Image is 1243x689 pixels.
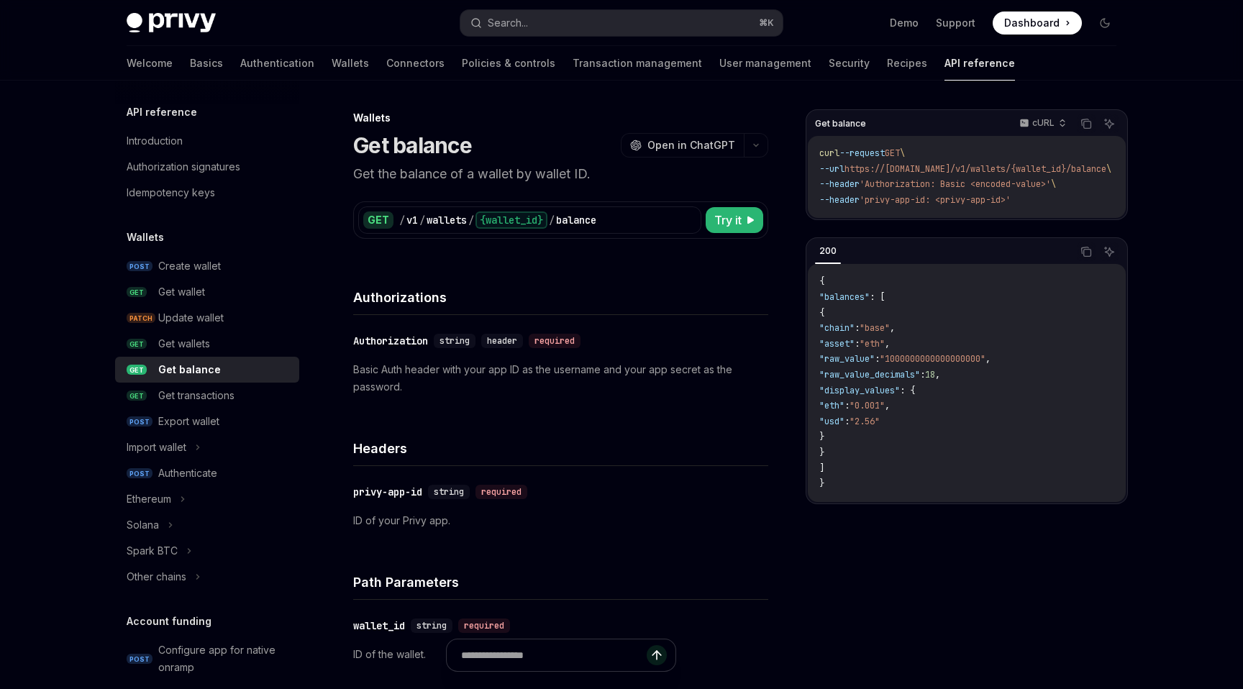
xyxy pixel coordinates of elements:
[115,180,299,206] a: Idempotency keys
[353,619,405,633] div: wallet_id
[353,439,768,458] h4: Headers
[920,369,925,380] span: :
[240,46,314,81] a: Authentication
[1100,242,1119,261] button: Ask AI
[115,460,299,486] a: POSTAuthenticate
[819,478,824,489] span: }
[158,309,224,327] div: Update wallet
[353,164,768,184] p: Get the balance of a wallet by wallet ID.
[706,207,763,233] button: Try it
[386,46,445,81] a: Connectors
[127,416,152,427] span: POST
[190,46,223,81] a: Basics
[115,253,299,279] a: POSTCreate wallet
[925,369,935,380] span: 18
[127,158,240,175] div: Authorization signatures
[844,163,1106,175] span: https://[DOMAIN_NAME]/v1/wallets/{wallet_id}/balance
[353,572,768,592] h4: Path Parameters
[1011,111,1073,136] button: cURL
[885,147,900,159] span: GET
[885,338,890,350] span: ,
[844,416,850,427] span: :
[363,211,393,229] div: GET
[353,485,422,499] div: privy-app-id
[556,213,596,227] div: balance
[127,261,152,272] span: POST
[158,642,291,676] div: Configure app for native onramp
[127,184,215,201] div: Idempotency keys
[127,654,152,665] span: POST
[1077,242,1096,261] button: Copy the contents from the code block
[115,357,299,383] a: GETGet balance
[839,147,885,159] span: --request
[885,400,890,411] span: ,
[127,391,147,401] span: GET
[158,335,210,352] div: Get wallets
[855,322,860,334] span: :
[1093,12,1116,35] button: Toggle dark mode
[127,568,186,585] div: Other chains
[440,335,470,347] span: string
[875,353,880,365] span: :
[127,46,173,81] a: Welcome
[127,287,147,298] span: GET
[621,133,744,158] button: Open in ChatGPT
[353,132,472,158] h1: Get balance
[127,613,211,630] h5: Account funding
[127,13,216,33] img: dark logo
[529,334,580,348] div: required
[1051,178,1056,190] span: \
[462,46,555,81] a: Policies & controls
[427,213,467,227] div: wallets
[819,275,824,287] span: {
[844,400,850,411] span: :
[127,365,147,375] span: GET
[115,409,299,434] a: POSTExport wallet
[1100,114,1119,133] button: Ask AI
[815,118,866,129] span: Get balance
[475,211,547,229] div: {wallet_id}
[815,242,841,260] div: 200
[870,291,885,303] span: : [
[353,361,768,396] p: Basic Auth header with your app ID as the username and your app secret as the password.
[487,335,517,347] span: header
[860,178,1051,190] span: 'Authorization: Basic <encoded-value>'
[419,213,425,227] div: /
[855,338,860,350] span: :
[887,46,927,81] a: Recipes
[944,46,1015,81] a: API reference
[1032,117,1055,129] p: cURL
[714,211,742,229] span: Try it
[353,111,768,125] div: Wallets
[829,46,870,81] a: Security
[819,194,860,206] span: --header
[647,645,667,665] button: Send message
[985,353,991,365] span: ,
[993,12,1082,35] a: Dashboard
[115,305,299,331] a: PATCHUpdate wallet
[127,104,197,121] h5: API reference
[819,462,824,474] span: ]
[819,400,844,411] span: "eth"
[819,291,870,303] span: "balances"
[549,213,555,227] div: /
[127,229,164,246] h5: Wallets
[127,439,186,456] div: Import wallet
[1106,163,1111,175] span: \
[819,431,824,442] span: }
[127,132,183,150] div: Introduction
[158,283,205,301] div: Get wallet
[158,465,217,482] div: Authenticate
[115,637,299,680] a: POSTConfigure app for native onramp
[468,213,474,227] div: /
[353,334,428,348] div: Authorization
[936,16,975,30] a: Support
[1077,114,1096,133] button: Copy the contents from the code block
[819,385,900,396] span: "display_values"
[115,331,299,357] a: GETGet wallets
[406,213,418,227] div: v1
[819,163,844,175] span: --url
[860,338,885,350] span: "eth"
[475,485,527,499] div: required
[115,154,299,180] a: Authorization signatures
